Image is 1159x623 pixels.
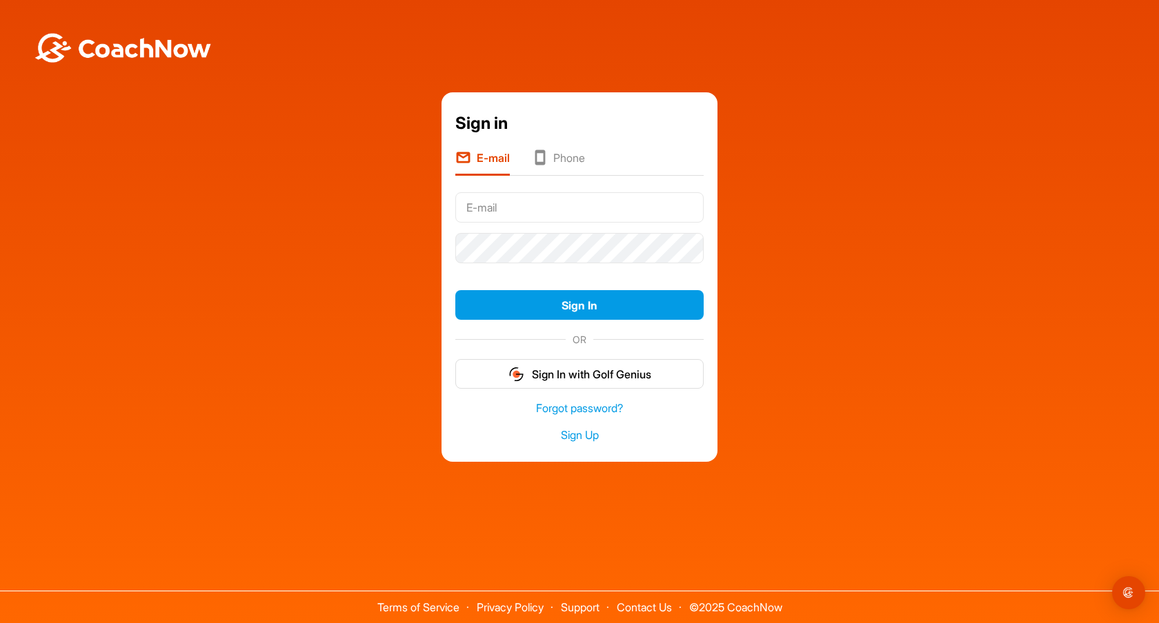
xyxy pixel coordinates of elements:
div: Sign in [455,111,704,136]
a: Terms of Service [377,600,459,614]
span: OR [566,332,593,347]
button: Sign In [455,290,704,320]
span: © 2025 CoachNow [682,591,789,613]
a: Contact Us [617,600,672,614]
a: Sign Up [455,427,704,443]
button: Sign In with Golf Genius [455,359,704,389]
a: Privacy Policy [477,600,544,614]
img: BwLJSsUCoWCh5upNqxVrqldRgqLPVwmV24tXu5FoVAoFEpwwqQ3VIfuoInZCoVCoTD4vwADAC3ZFMkVEQFDAAAAAElFTkSuQmCC [33,33,212,63]
img: gg_logo [508,366,525,382]
li: Phone [532,150,585,176]
a: Support [561,600,600,614]
li: E-mail [455,150,510,176]
input: E-mail [455,192,704,223]
a: Forgot password? [455,400,704,416]
div: Open Intercom Messenger [1112,576,1145,609]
